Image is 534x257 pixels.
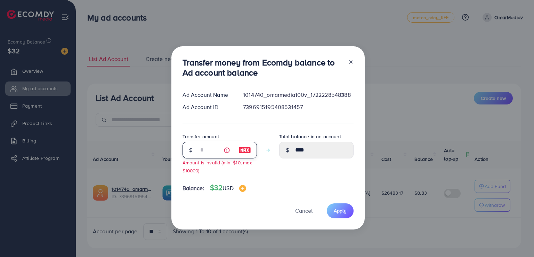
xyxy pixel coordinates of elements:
div: Ad Account Name [177,91,238,99]
button: Apply [327,203,354,218]
div: 7396915195408531457 [237,103,359,111]
span: Apply [334,207,347,214]
small: Amount is invalid (min: $10, max: $10000) [183,159,253,174]
span: USD [222,184,233,192]
h4: $32 [210,184,246,192]
span: Cancel [295,207,313,215]
div: 1014740_omarmedia100v_1722228548388 [237,91,359,99]
div: Ad Account ID [177,103,238,111]
button: Cancel [286,203,321,218]
h3: Transfer money from Ecomdy balance to Ad account balance [183,57,342,78]
img: image [238,146,251,154]
label: Total balance in ad account [279,133,341,140]
span: Balance: [183,184,204,192]
img: image [239,185,246,192]
label: Transfer amount [183,133,219,140]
